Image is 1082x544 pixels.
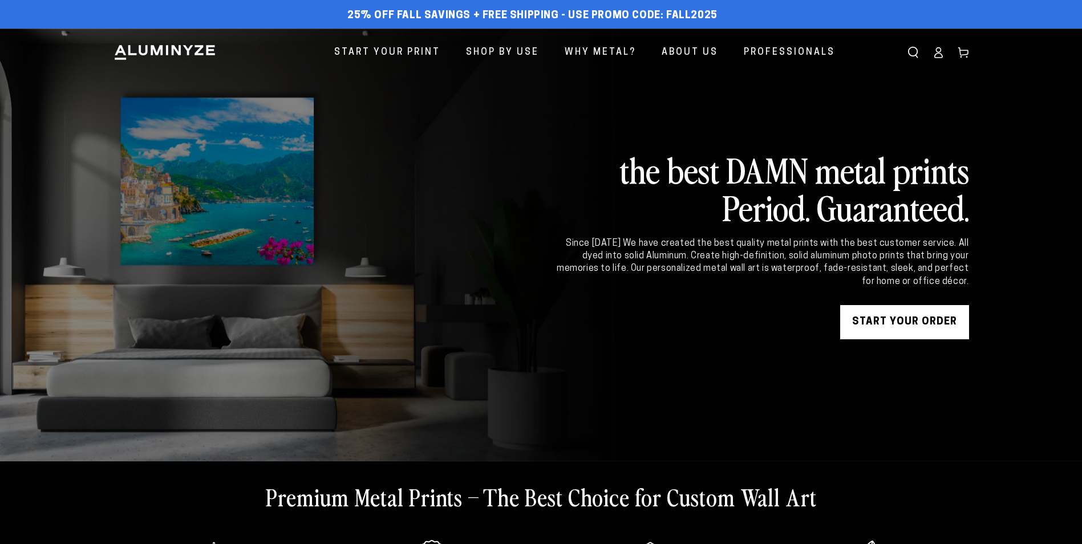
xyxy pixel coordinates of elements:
a: Start Your Print [326,38,449,68]
span: 25% off FALL Savings + Free Shipping - Use Promo Code: FALL2025 [347,10,718,22]
a: About Us [653,38,727,68]
summary: Search our site [901,40,926,65]
a: START YOUR Order [840,305,969,339]
span: Why Metal? [565,44,636,61]
a: Professionals [735,38,844,68]
h2: Premium Metal Prints – The Best Choice for Custom Wall Art [266,482,817,511]
span: About Us [662,44,718,61]
a: Why Metal? [556,38,645,68]
h2: the best DAMN metal prints Period. Guaranteed. [555,151,969,226]
span: Shop By Use [466,44,539,61]
a: Shop By Use [457,38,548,68]
div: Since [DATE] We have created the best quality metal prints with the best customer service. All dy... [555,237,969,289]
img: Aluminyze [114,44,216,61]
span: Professionals [744,44,835,61]
span: Start Your Print [334,44,440,61]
